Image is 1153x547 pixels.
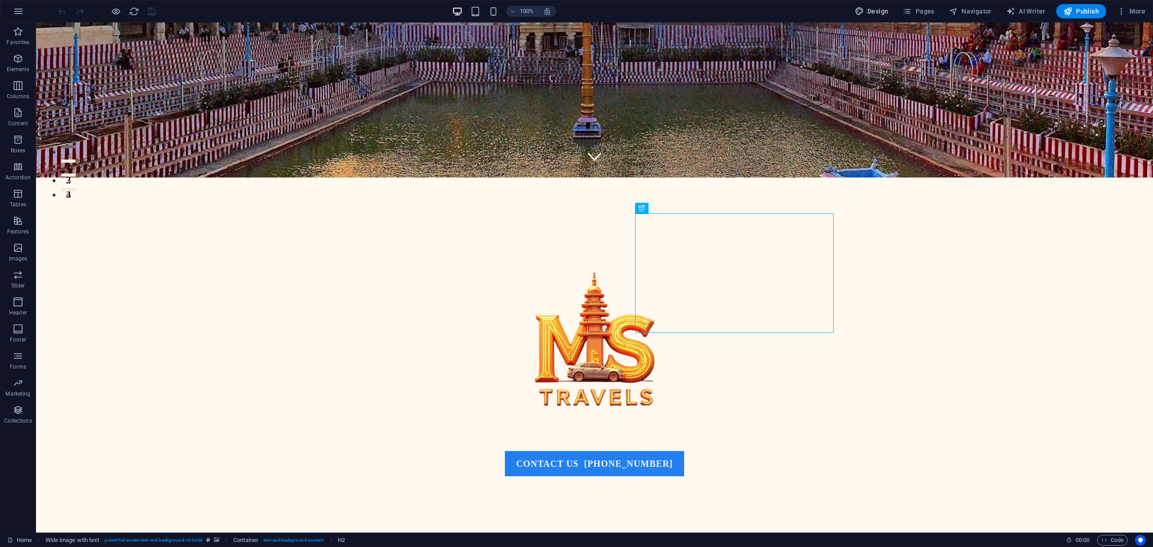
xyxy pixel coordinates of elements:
button: 100% [506,6,538,17]
p: Features [7,228,29,235]
i: Reload page [129,6,139,17]
span: : [1082,537,1083,543]
span: . text-and-background-content [262,535,324,546]
p: Columns [7,93,29,100]
button: 1 [25,123,40,126]
button: Navigator [945,4,995,18]
p: Favorites [6,39,29,46]
button: 2 [25,137,40,140]
p: Elements [7,66,30,73]
p: Marketing [5,390,30,397]
p: Content [8,120,28,127]
button: Code [1097,535,1128,546]
span: . preset-fullscreen-text-and-background-v3-hotel [103,535,202,546]
span: Click to select. Double-click to edit [338,535,345,546]
button: Click here to leave preview mode and continue editing [110,6,121,17]
button: More [1113,4,1149,18]
p: Collections [4,417,32,424]
span: Code [1101,535,1124,546]
span: Navigator [949,7,992,16]
span: More [1117,7,1145,16]
button: AI Writer [1003,4,1049,18]
h6: Session time [1066,535,1090,546]
span: Publish [1063,7,1099,16]
span: 00 00 [1076,535,1089,546]
p: Images [9,255,27,262]
span: Click to select. Double-click to edit [233,535,259,546]
p: Header [9,309,27,316]
span: Pages [903,7,934,16]
p: Footer [10,336,26,343]
button: Design [851,4,892,18]
span: AI Writer [1006,7,1045,16]
p: Accordion [5,174,31,181]
span: Click to select. Double-click to edit [45,535,100,546]
button: reload [128,6,139,17]
nav: breadcrumb [45,535,345,546]
a: Click to cancel selection. Double-click to open Pages [7,535,32,546]
button: Usercentrics [1135,535,1146,546]
p: Tables [10,201,26,208]
i: This element is a customizable preset [206,538,210,542]
button: Pages [899,4,938,18]
span: Design [855,7,889,16]
i: On resize automatically adjust zoom level to fit chosen device. [543,7,551,15]
p: Slider [11,282,25,289]
button: 3 [25,151,40,154]
i: This element contains a background [214,538,219,542]
button: Publish [1056,4,1106,18]
p: Boxes [11,147,26,154]
h6: 100% [520,6,534,17]
button: 4 [25,165,40,169]
p: Forms [10,363,26,370]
